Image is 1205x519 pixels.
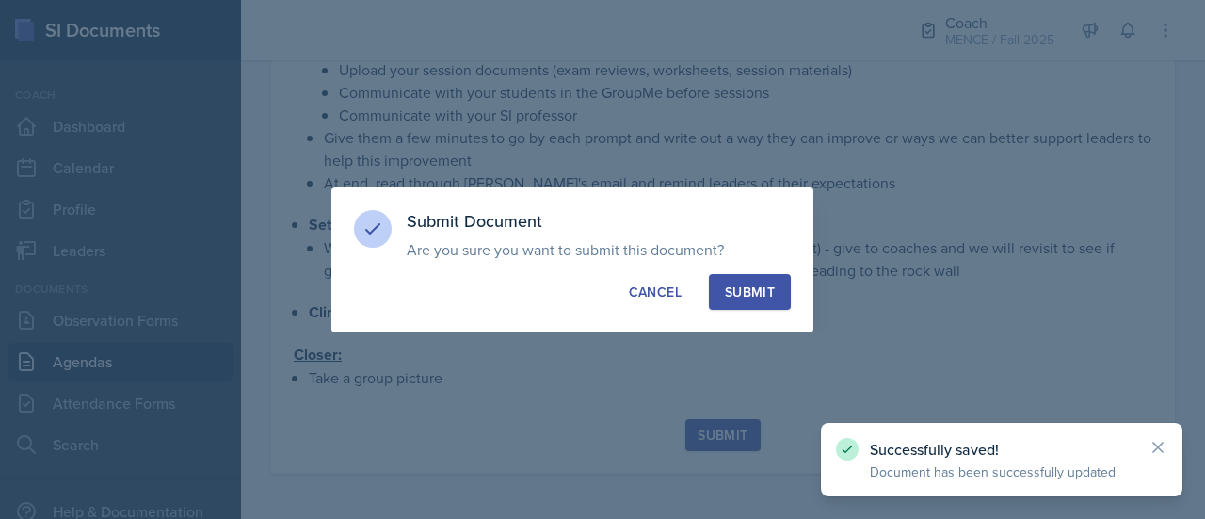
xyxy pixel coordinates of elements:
[870,440,1133,459] p: Successfully saved!
[725,283,775,301] div: Submit
[629,283,682,301] div: Cancel
[407,210,791,233] h3: Submit Document
[709,274,791,310] button: Submit
[870,462,1133,481] p: Document has been successfully updated
[613,274,698,310] button: Cancel
[407,240,791,259] p: Are you sure you want to submit this document?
